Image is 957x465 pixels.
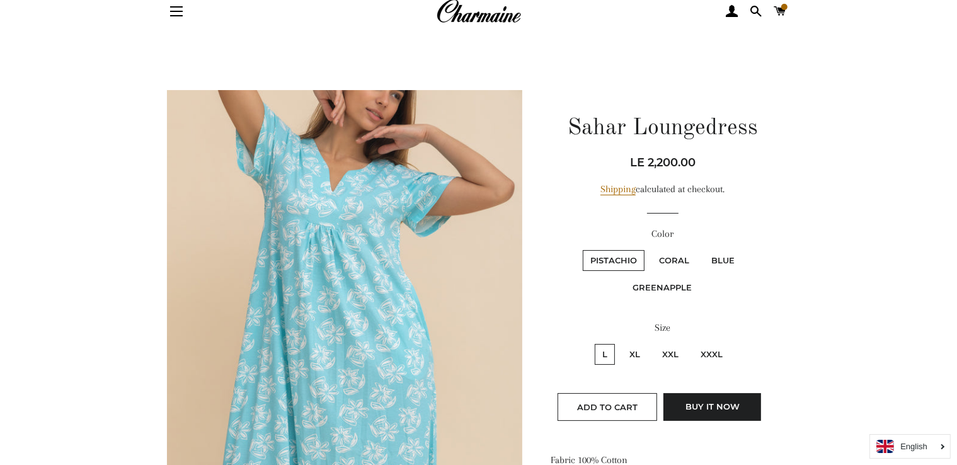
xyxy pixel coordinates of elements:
label: Pistachio [583,250,645,271]
label: L [595,344,615,365]
button: Add to Cart [558,393,657,421]
label: Blue [704,250,742,271]
a: English [876,440,944,453]
span: Add to Cart [577,402,638,412]
h1: Sahar Loungedress [551,113,774,144]
label: XL [622,344,648,365]
label: Greenapple [625,277,699,298]
button: Buy it now [663,393,761,421]
label: Coral [651,250,697,271]
label: XXXL [693,344,730,365]
div: calculated at checkout. [551,181,774,197]
label: Color [551,226,774,242]
label: Size [551,320,774,336]
a: Shipping [600,183,636,195]
span: LE 2,200.00 [630,156,696,169]
i: English [900,442,927,451]
label: XXL [655,344,686,365]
